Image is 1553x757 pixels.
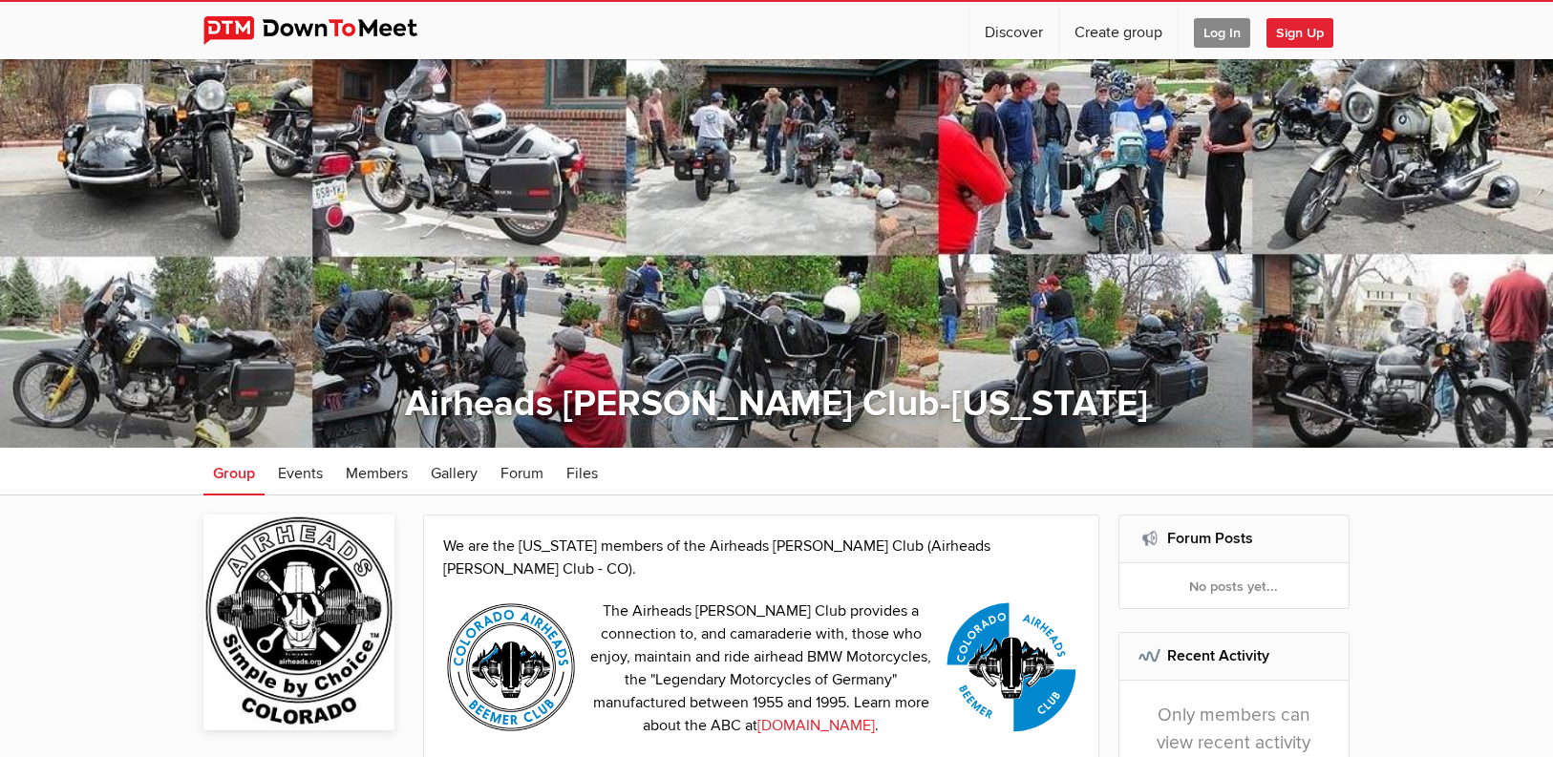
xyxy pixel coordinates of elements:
[875,716,879,735] span: .
[336,448,417,495] a: Members
[557,448,607,495] a: Files
[1266,2,1349,59] a: Sign Up
[1266,18,1333,48] span: Sign Up
[1167,529,1253,548] a: Forum Posts
[421,448,487,495] a: Gallery
[590,601,931,735] span: The Airheads [PERSON_NAME] Club provides a connection to, and camaraderie with, those who enjoy, ...
[1119,563,1350,609] div: No posts yet...
[491,448,553,495] a: Forum
[213,464,255,483] span: Group
[203,515,394,730] img: Airheads Beemer Club-Colorado
[1138,633,1330,679] h2: Recent Activity
[431,464,478,483] span: Gallery
[1179,2,1266,59] a: Log In
[1194,18,1250,48] span: Log In
[203,16,447,45] img: DownToMeet
[346,464,408,483] span: Members
[1059,2,1178,59] a: Create group
[203,448,265,495] a: Group
[443,535,1079,580] p: We are the [US_STATE] members of the Airheads [PERSON_NAME] Club (Airheads [PERSON_NAME] Club - CO).
[500,464,543,483] span: Forum
[757,716,875,735] a: [DOMAIN_NAME]
[969,2,1058,59] a: Discover
[566,464,598,483] span: Files
[268,448,332,495] a: Events
[278,464,323,483] span: Events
